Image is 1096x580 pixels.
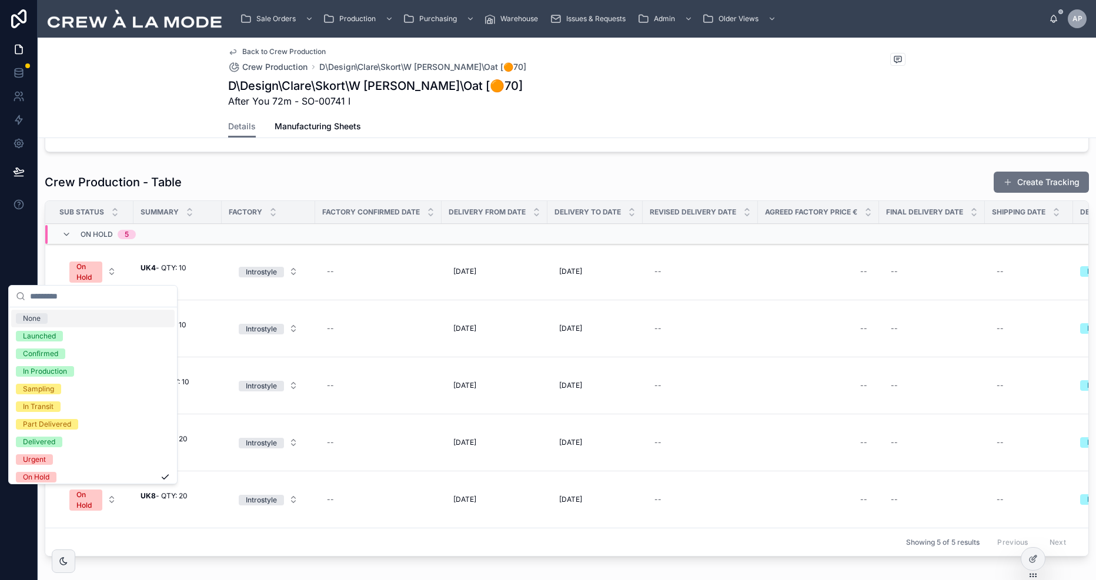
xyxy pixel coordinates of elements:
[399,8,480,29] a: Purchasing
[1072,14,1082,24] span: AP
[23,437,55,447] div: Delivered
[654,324,661,333] div: --
[449,207,526,217] span: Delivery From Date
[47,9,222,28] img: App logo
[860,267,867,276] div: --
[327,324,334,333] div: --
[228,120,256,132] span: Details
[559,267,582,276] span: [DATE]
[339,14,376,24] span: Production
[229,207,262,217] span: Factory
[322,207,420,217] span: Factory Confirmed Date
[23,454,46,465] div: Urgent
[559,495,582,504] span: [DATE]
[229,375,308,396] button: Select Button
[246,267,277,277] div: Introstyle
[997,381,1004,390] div: --
[45,174,182,190] h1: Crew Production - Table
[141,207,179,217] span: Summary
[242,61,308,73] span: Crew Production
[554,207,621,217] span: Delivery To Date
[23,384,54,394] div: Sampling
[141,491,156,500] strong: UK8
[228,47,326,56] a: Back to Crew Production
[860,324,867,333] div: --
[236,8,319,29] a: Sale Orders
[23,419,71,430] div: Part Delivered
[453,381,476,390] span: [DATE]
[327,438,334,447] div: --
[453,324,476,333] span: [DATE]
[891,438,898,447] div: --
[546,8,634,29] a: Issues & Requests
[275,120,361,132] span: Manufacturing Sheets
[891,267,898,276] div: --
[860,381,867,390] div: --
[992,207,1045,217] span: SHIPPING DATE
[650,207,736,217] span: Revised Delivery Date
[654,438,661,447] div: --
[891,381,898,390] div: --
[229,489,308,510] button: Select Button
[232,6,1049,32] div: scrollable content
[860,438,867,447] div: --
[23,366,67,377] div: In Production
[246,438,277,448] div: Introstyle
[559,381,582,390] span: [DATE]
[9,307,177,484] div: Suggestions
[654,267,661,276] div: --
[60,256,126,287] button: Select Button
[997,324,1004,333] div: --
[559,438,582,447] span: [DATE]
[699,8,782,29] a: Older Views
[997,438,1004,447] div: --
[141,263,156,272] strong: UK4
[634,8,699,29] a: Admin
[76,490,95,511] div: On Hold
[229,432,308,453] button: Select Button
[906,538,980,547] span: Showing 5 of 5 results
[23,401,54,412] div: In Transit
[327,381,334,390] div: --
[765,207,857,217] span: Agreed factory price €
[654,495,661,504] div: --
[228,78,523,94] h1: D\Design\Clare\Skort\W [PERSON_NAME]\Oat [🟠70]
[23,348,58,359] div: Confirmed
[891,495,898,504] div: --
[76,261,95,283] div: On Hold
[453,495,476,504] span: [DATE]
[719,14,758,24] span: Older Views
[60,484,126,515] button: Select Button
[419,14,457,24] span: Purchasing
[246,381,277,391] div: Introstyle
[23,331,56,341] div: Launched
[228,116,256,138] a: Details
[59,207,104,217] span: Sub Status
[242,47,326,56] span: Back to Crew Production
[229,318,308,339] button: Select Button
[994,172,1089,193] button: Create Tracking
[319,61,526,73] a: D\Design\Clare\Skort\W [PERSON_NAME]\Oat [🟠70]
[559,324,582,333] span: [DATE]
[228,94,523,108] span: After You 72m - SO-00741 I
[654,14,675,24] span: Admin
[125,230,129,239] div: 5
[246,495,277,505] div: Introstyle
[256,14,296,24] span: Sale Orders
[23,472,49,482] div: On Hold
[141,491,188,501] p: - QTY: 20
[997,495,1004,504] div: --
[891,324,898,333] div: --
[654,381,661,390] div: --
[81,230,113,239] span: On Hold
[246,324,277,334] div: Introstyle
[480,8,546,29] a: Warehouse
[141,263,186,273] p: - QTY: 10
[23,313,41,324] div: None
[566,14,626,24] span: Issues & Requests
[500,14,538,24] span: Warehouse
[453,267,476,276] span: [DATE]
[453,438,476,447] span: [DATE]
